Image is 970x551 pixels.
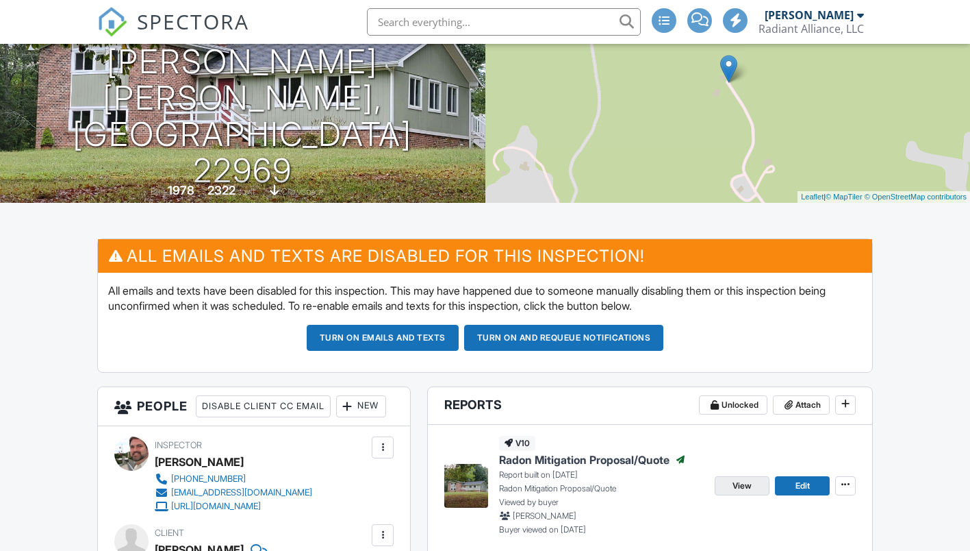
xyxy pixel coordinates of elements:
[98,239,873,273] h3: All emails and texts are disabled for this inspection!
[155,452,244,472] div: [PERSON_NAME]
[155,486,312,500] a: [EMAIL_ADDRESS][DOMAIN_NAME]
[155,440,202,450] span: Inspector
[98,387,410,426] h3: People
[464,325,664,351] button: Turn on and Requeue Notifications
[155,500,312,513] a: [URL][DOMAIN_NAME]
[22,8,463,188] h1: [STREET_ADDRESS][PERSON_NAME] [PERSON_NAME], [GEOGRAPHIC_DATA] 22969
[801,193,824,201] a: Leaflet
[336,395,386,417] div: New
[367,8,641,36] input: Search everything...
[281,186,324,197] span: crawlspace
[207,183,235,197] div: 2322
[97,19,249,47] a: SPECTORA
[307,325,459,351] button: Turn on emails and texts
[758,22,864,36] div: Radiant Alliance, LLC
[765,8,854,22] div: [PERSON_NAME]
[168,183,194,197] div: 1978
[151,186,166,197] span: Built
[171,487,312,498] div: [EMAIL_ADDRESS][DOMAIN_NAME]
[797,191,970,203] div: |
[97,7,127,37] img: The Best Home Inspection Software - Spectora
[155,472,312,486] a: [PHONE_NUMBER]
[865,193,967,201] a: © OpenStreetMap contributors
[238,186,257,197] span: sq. ft.
[171,501,261,512] div: [URL][DOMAIN_NAME]
[155,528,184,538] span: Client
[196,395,331,417] div: Disable Client CC Email
[826,193,863,201] a: © MapTiler
[171,474,246,485] div: [PHONE_NUMBER]
[137,7,249,36] span: SPECTORA
[108,283,863,314] p: All emails and texts have been disabled for this inspection. This may have happened due to someon...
